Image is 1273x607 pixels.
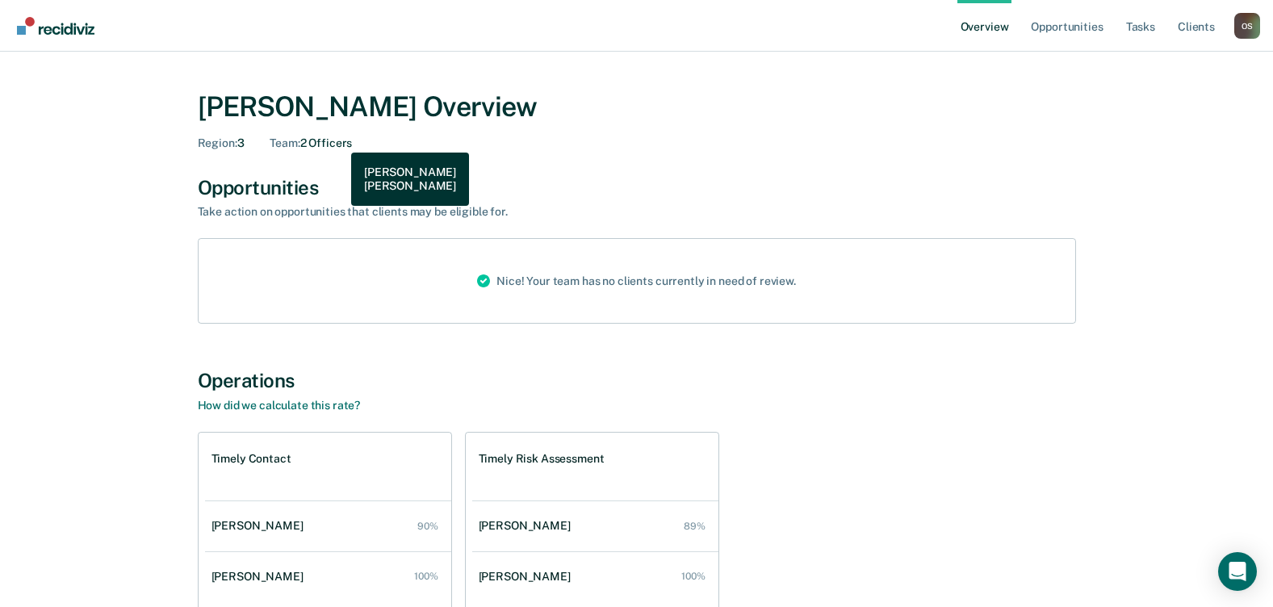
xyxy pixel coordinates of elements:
div: 3 [198,136,245,150]
a: [PERSON_NAME] 100% [205,554,451,600]
div: Operations [198,369,1076,392]
span: Team : [270,136,299,149]
a: [PERSON_NAME] 100% [472,554,718,600]
h1: Timely Contact [211,452,291,466]
div: [PERSON_NAME] [211,519,310,533]
a: [PERSON_NAME] 89% [472,503,718,549]
div: [PERSON_NAME] [211,570,310,584]
div: Open Intercom Messenger [1218,552,1257,591]
div: [PERSON_NAME] [479,519,577,533]
div: 100% [414,571,438,582]
div: Nice! Your team has no clients currently in need of review. [464,239,809,323]
div: Opportunities [198,176,1076,199]
div: Take action on opportunities that clients may be eligible for. [198,205,763,219]
div: O S [1234,13,1260,39]
div: 89% [684,521,706,532]
a: [PERSON_NAME] 90% [205,503,451,549]
div: [PERSON_NAME] [479,570,577,584]
div: 90% [417,521,438,532]
div: 100% [681,571,706,582]
div: [PERSON_NAME] Overview [198,90,1076,123]
img: Recidiviz [17,17,94,35]
div: 2 Officers [270,136,352,150]
h1: Timely Risk Assessment [479,452,605,466]
span: Region : [198,136,237,149]
button: Profile dropdown button [1234,13,1260,39]
a: How did we calculate this rate? [198,399,361,412]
